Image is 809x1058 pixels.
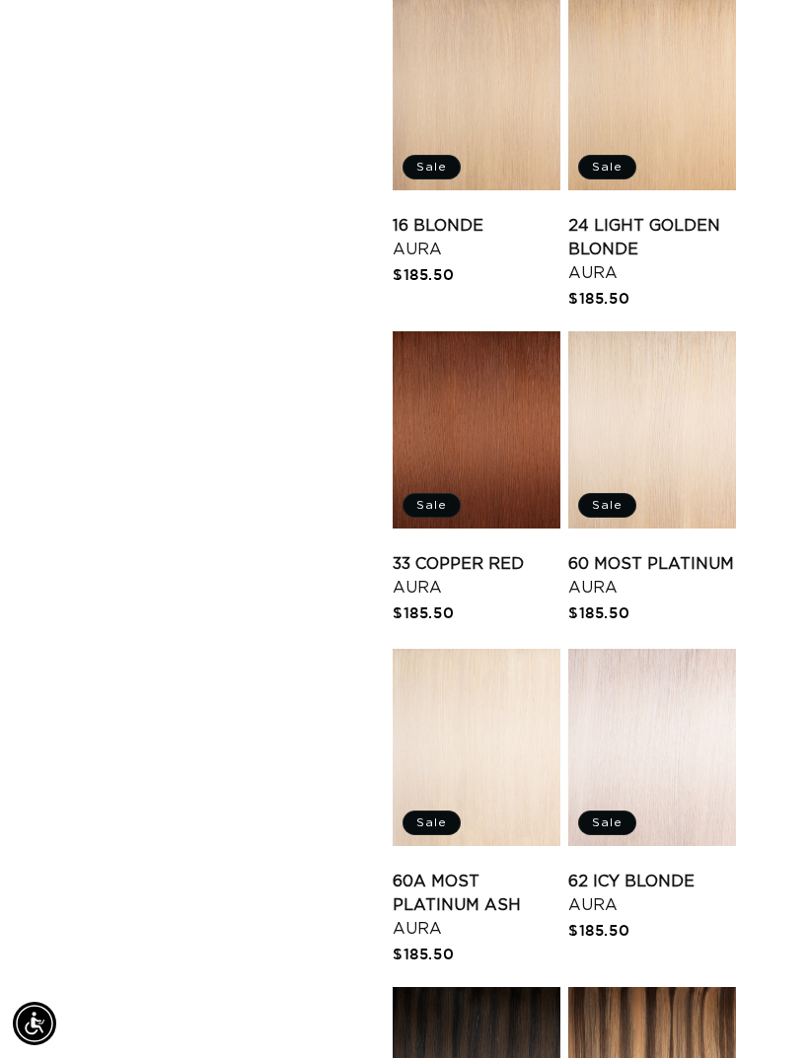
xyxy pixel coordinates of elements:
iframe: Chat Widget [710,963,809,1058]
a: 33 Copper Red Aura [393,552,560,600]
a: 24 Light Golden Blonde Aura [568,214,736,285]
a: 60 Most Platinum Aura [568,552,736,600]
a: 16 Blonde Aura [393,214,560,261]
div: Accessibility Menu [13,1002,56,1045]
a: 62 Icy Blonde Aura [568,870,736,917]
a: 60A Most Platinum Ash Aura [393,870,560,941]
